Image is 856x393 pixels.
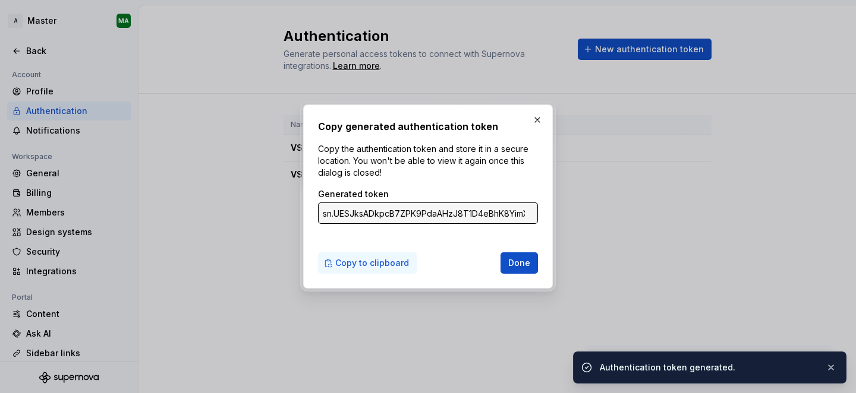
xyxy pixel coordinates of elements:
[335,257,409,269] span: Copy to clipboard
[501,252,538,274] button: Done
[600,362,816,373] div: Authentication token generated.
[318,188,389,200] label: Generated token
[508,257,530,269] span: Done
[318,143,538,179] p: Copy the authentication token and store it in a secure location. You won't be able to view it aga...
[318,119,538,134] h2: Copy generated authentication token
[318,252,417,274] button: Copy to clipboard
